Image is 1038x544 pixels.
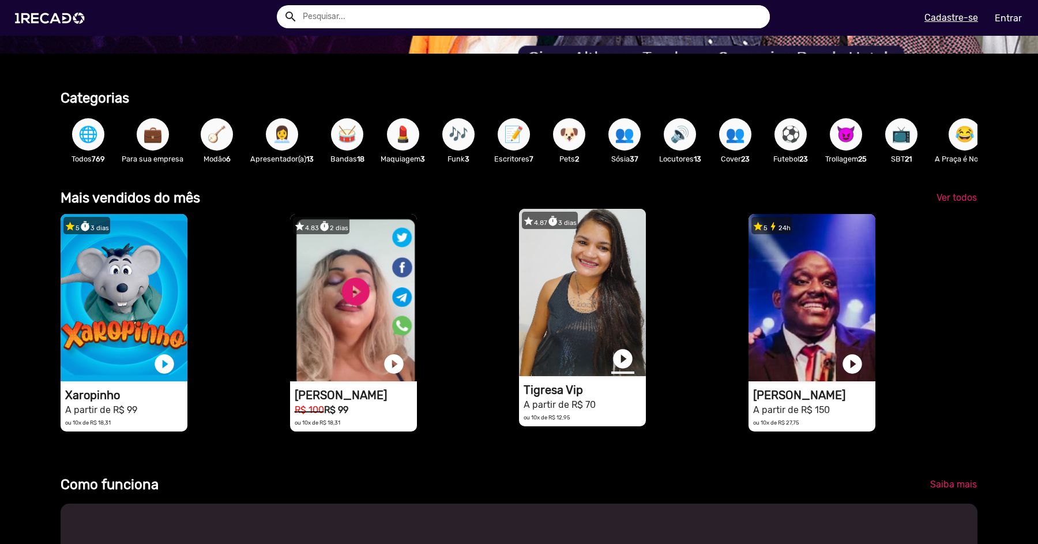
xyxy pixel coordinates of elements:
[65,404,137,415] small: A partir de R$ 99
[799,155,808,163] b: 23
[449,118,468,151] span: 🎶
[492,153,536,164] p: Escritores
[61,190,200,206] b: Mais vendidos do mês
[65,388,187,402] h1: Xaropinho
[65,419,111,426] small: ou 10x de R$ 18,31
[137,118,169,151] button: 💼
[824,153,868,164] p: Trollagem
[61,90,129,106] b: Categorias
[924,12,978,23] u: Cadastre-se
[382,352,405,376] a: play_circle_filled
[769,153,813,164] p: Futebol
[774,118,807,151] button: ⚽
[201,118,233,151] button: 🪕
[935,153,995,164] p: A Praça é Nossa
[78,118,98,151] span: 🌐
[753,419,799,426] small: ou 10x de R$ 27,75
[553,118,585,151] button: 🐶
[892,118,911,151] span: 📺
[658,153,702,164] p: Locutores
[858,155,867,163] b: 25
[524,383,646,397] h1: Tigresa Vip
[753,388,875,402] h1: [PERSON_NAME]
[504,118,524,151] span: 📝
[937,192,977,203] span: Ver todos
[830,118,862,151] button: 😈
[949,118,981,151] button: 😂
[498,118,530,151] button: 📝
[295,388,417,402] h1: [PERSON_NAME]
[337,118,357,151] span: 🥁
[611,347,634,370] a: play_circle_filled
[272,118,292,151] span: 👩‍💼
[885,118,917,151] button: 📺
[753,404,830,415] small: A partir de R$ 150
[143,118,163,151] span: 💼
[325,153,369,164] p: Bandas
[250,153,314,164] p: Apresentador(a)
[603,153,646,164] p: Sósia
[615,118,634,151] span: 👥
[749,214,875,381] video: 1RECADO vídeos dedicados para fãs e empresas
[153,352,176,376] a: play_circle_filled
[741,155,750,163] b: 23
[987,8,1029,28] a: Entrar
[930,479,977,490] span: Saiba mais
[442,118,475,151] button: 🎶
[195,153,239,164] p: Modão
[437,153,480,164] p: Funk
[921,474,986,495] a: Saiba mais
[66,153,110,164] p: Todos
[879,153,923,164] p: SBT
[61,214,187,381] video: 1RECADO vídeos dedicados para fãs e empresas
[381,153,425,164] p: Maquiagem
[547,153,591,164] p: Pets
[694,155,701,163] b: 13
[92,155,105,163] b: 769
[608,118,641,151] button: 👥
[226,155,231,163] b: 6
[295,404,324,415] small: R$ 100
[524,414,570,421] small: ou 10x de R$ 12,95
[61,477,159,493] b: Como funciona
[290,214,417,381] video: 1RECADO vídeos dedicados para fãs e empresas
[284,10,298,24] mat-icon: Example home icon
[630,155,638,163] b: 37
[280,6,300,26] button: Example home icon
[387,118,419,151] button: 💄
[306,155,314,163] b: 13
[465,155,469,163] b: 3
[670,118,690,151] span: 🔊
[841,352,864,376] a: play_circle_filled
[295,419,340,426] small: ou 10x de R$ 18,31
[781,118,800,151] span: ⚽
[122,153,183,164] p: Para sua empresa
[905,155,912,163] b: 21
[524,399,596,410] small: A partir de R$ 70
[357,155,364,163] b: 18
[266,118,298,151] button: 👩‍💼
[207,118,227,151] span: 🪕
[331,118,363,151] button: 🥁
[294,5,770,28] input: Pesquisar...
[420,155,425,163] b: 3
[719,118,751,151] button: 👥
[519,209,646,376] video: 1RECADO vídeos dedicados para fãs e empresas
[664,118,696,151] button: 🔊
[725,118,745,151] span: 👥
[529,155,533,163] b: 7
[559,118,579,151] span: 🐶
[72,118,104,151] button: 🌐
[713,153,757,164] p: Cover
[393,118,413,151] span: 💄
[836,118,856,151] span: 😈
[324,404,348,415] b: R$ 99
[955,118,975,151] span: 😂
[575,155,579,163] b: 2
